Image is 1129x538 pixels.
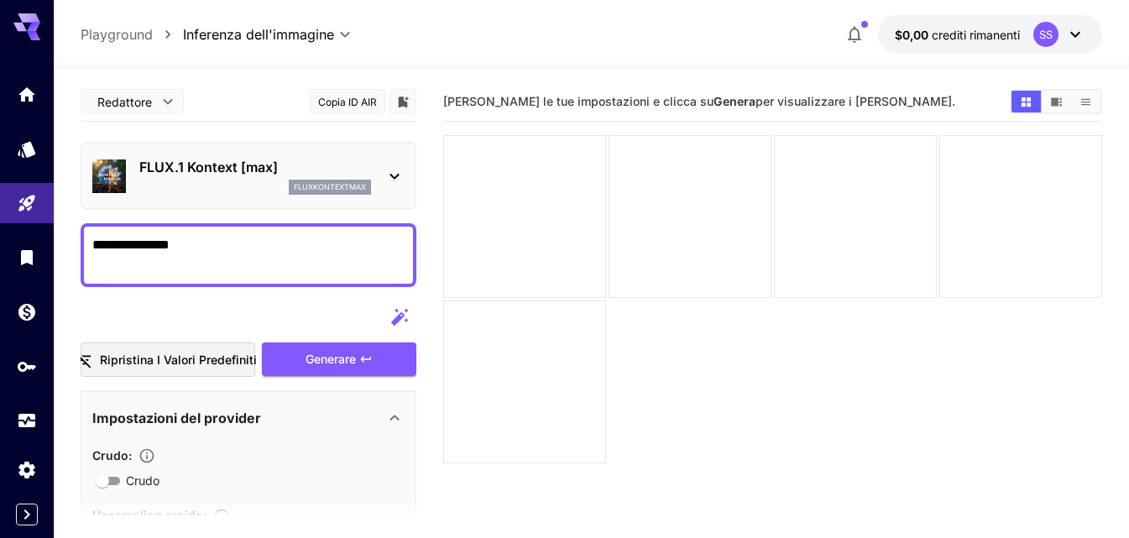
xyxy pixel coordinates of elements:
[81,342,255,377] button: Ripristina i valori predefiniti
[294,182,366,191] font: fluxkontextmax
[755,94,955,108] font: per visualizzare i [PERSON_NAME].
[310,89,385,114] button: Copia ID AIR
[932,28,1020,42] font: crediti rimanenti
[17,84,37,105] div: Casa
[132,447,162,464] button: Controlla il livello di post-elaborazione applicato alle immagini generate.
[81,24,153,44] a: Playground
[895,26,1020,44] div: $0,00
[895,28,928,42] font: $0,00
[92,150,405,201] div: FLUX.1 Kontext [max]fluxkontextmax
[92,448,128,462] font: Crudo
[395,91,410,112] button: Aggiungi alla libreria
[139,159,278,175] font: FLUX.1 Kontext [max]
[1071,91,1100,112] button: Mostra i media nella vista elenco
[1010,89,1102,114] div: Mostra i contenuti multimediali nella vista grigliaMostra i contenuti multimediali nella vista vi...
[183,26,334,43] font: Inferenza dell'immagine
[1042,91,1071,112] button: Mostra i contenuti multimediali nella vista video
[17,410,37,431] div: Utilizzo
[878,15,1102,54] button: $0,00SS
[92,410,261,426] font: Impostazioni del provider
[262,342,416,377] button: Generare
[17,138,37,159] div: Modelli
[126,473,159,488] font: Crudo
[100,353,257,367] font: Ripristina i valori predefiniti
[81,24,183,44] nav: briciole di pane
[262,342,416,377] div: Si prega di compilare il prompt
[92,398,405,438] div: Impostazioni del provider
[17,459,37,480] div: Impostazioni
[713,94,755,108] font: Genera
[443,94,713,108] font: [PERSON_NAME] le tue impostazioni e clicca su
[1039,28,1053,41] font: SS
[97,95,152,109] font: Redattore
[1011,91,1041,112] button: Mostra i contenuti multimediali nella vista griglia
[16,504,38,525] button: Expand sidebar
[318,96,377,108] font: Copia ID AIR
[17,247,37,268] div: Biblioteca
[306,352,356,366] font: Generare
[17,356,37,377] div: Chiavi API
[17,193,37,214] div: Parco giochi
[17,301,37,322] div: Portafoglio
[128,448,132,462] font: :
